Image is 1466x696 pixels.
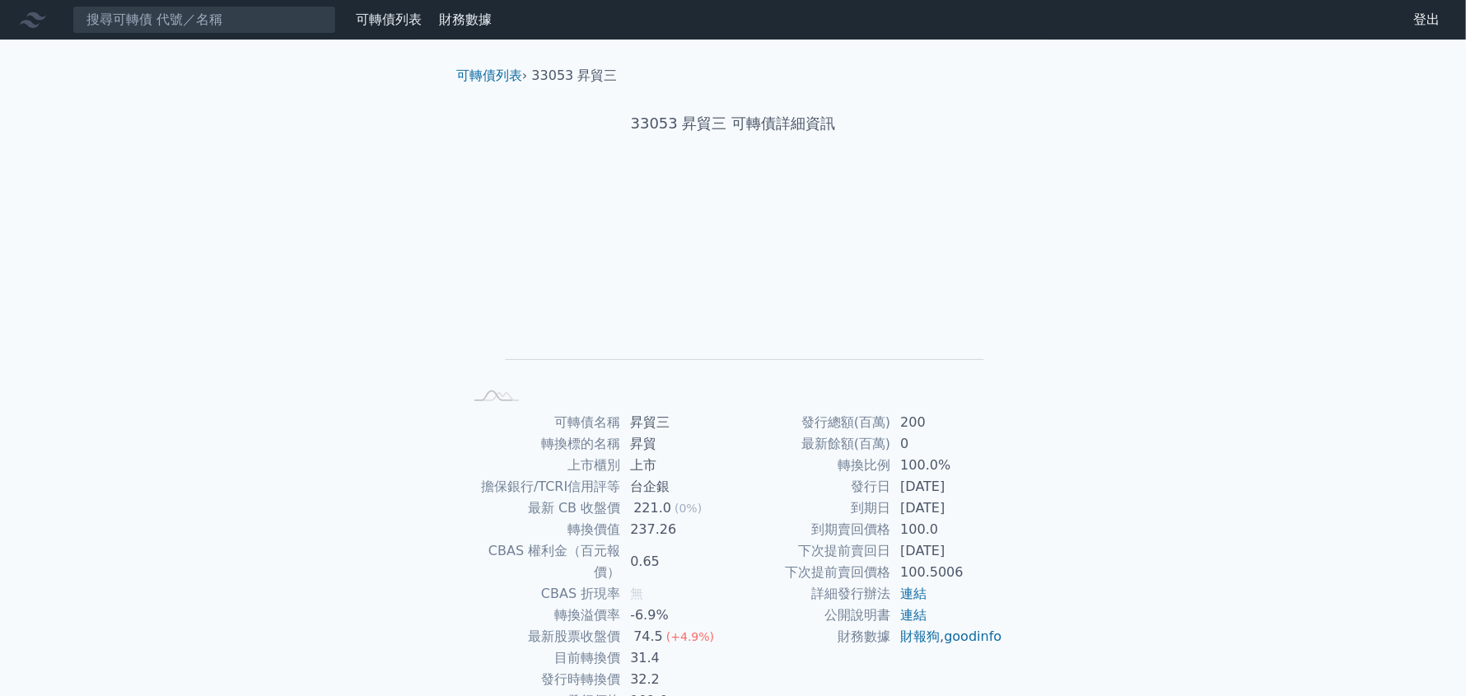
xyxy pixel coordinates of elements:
td: 下次提前賣回日 [733,540,890,562]
td: 100.5006 [890,562,1003,583]
td: [DATE] [890,476,1003,497]
td: 0.65 [620,540,733,583]
td: 目前轉換價 [463,647,620,669]
div: 74.5 [630,626,666,647]
td: 上市櫃別 [463,455,620,476]
td: 最新股票收盤價 [463,626,620,647]
li: 33053 昇貿三 [532,66,618,86]
td: 上市 [620,455,733,476]
td: 最新 CB 收盤價 [463,497,620,519]
td: 100.0 [890,519,1003,540]
td: 轉換價值 [463,519,620,540]
td: 可轉債名稱 [463,412,620,433]
td: , [890,626,1003,647]
td: 轉換溢價率 [463,605,620,626]
td: 擔保銀行/TCRI信用評等 [463,476,620,497]
td: 公開說明書 [733,605,890,626]
td: 昇貿三 [620,412,733,433]
a: 財報狗 [900,628,940,644]
span: 無 [630,586,643,601]
td: 詳細發行辦法 [733,583,890,605]
td: 32.2 [620,669,733,690]
td: CBAS 權利金（百元報價） [463,540,620,583]
a: 連結 [900,586,927,601]
td: 到期日 [733,497,890,519]
h1: 33053 昇貿三 可轉債詳細資訊 [443,112,1023,135]
a: 連結 [900,607,927,623]
td: 昇貿 [620,433,733,455]
td: CBAS 折現率 [463,583,620,605]
a: 登出 [1400,7,1453,33]
div: 221.0 [630,497,675,519]
td: 0 [890,433,1003,455]
td: 財務數據 [733,626,890,647]
a: 財務數據 [439,12,492,27]
td: 200 [890,412,1003,433]
span: (+4.9%) [666,630,714,643]
td: 最新餘額(百萬) [733,433,890,455]
td: [DATE] [890,540,1003,562]
li: › [456,66,527,86]
a: 可轉債列表 [456,68,522,83]
td: 發行日 [733,476,890,497]
input: 搜尋可轉債 代號／名稱 [72,6,336,34]
a: 可轉債列表 [356,12,422,27]
td: 下次提前賣回價格 [733,562,890,583]
td: 台企銀 [620,476,733,497]
g: Chart [490,187,984,384]
td: 到期賣回價格 [733,519,890,540]
td: 發行時轉換價 [463,669,620,690]
td: 轉換標的名稱 [463,433,620,455]
span: (0%) [675,502,702,515]
td: [DATE] [890,497,1003,519]
td: 237.26 [620,519,733,540]
td: -6.9% [620,605,733,626]
a: goodinfo [944,628,1001,644]
td: 轉換比例 [733,455,890,476]
td: 100.0% [890,455,1003,476]
td: 31.4 [620,647,733,669]
td: 發行總額(百萬) [733,412,890,433]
